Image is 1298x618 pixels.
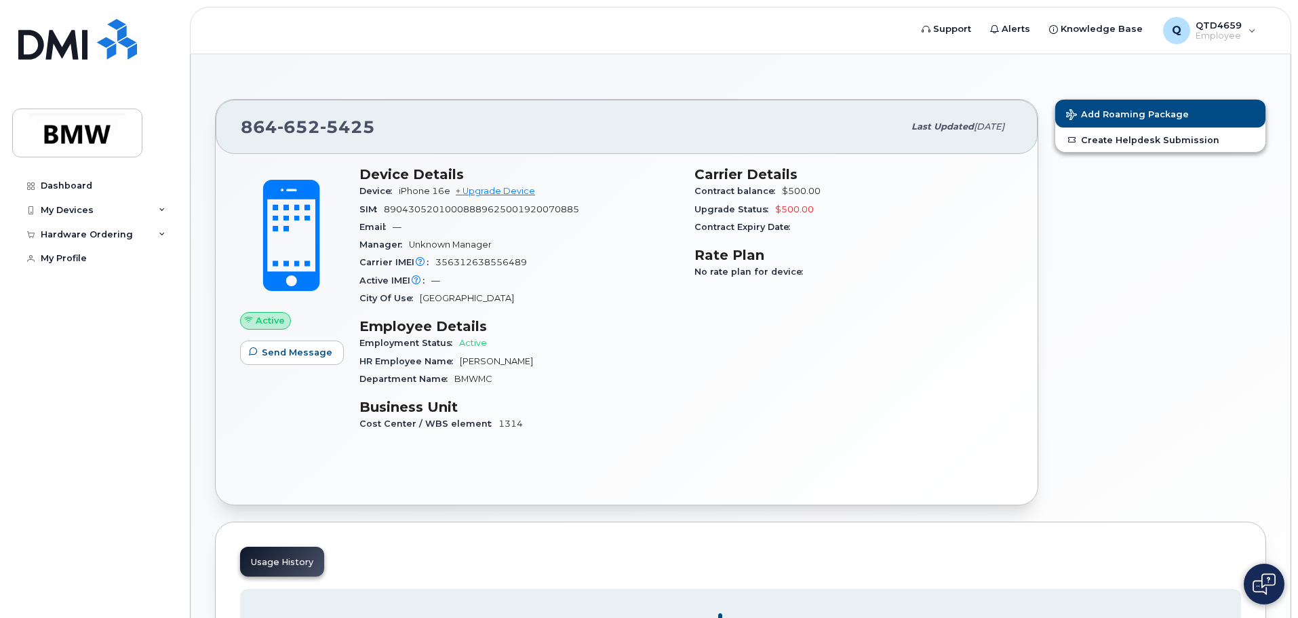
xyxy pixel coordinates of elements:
[694,166,1013,182] h3: Carrier Details
[393,222,401,232] span: —
[359,275,431,286] span: Active IMEI
[456,186,535,196] a: + Upgrade Device
[694,204,775,214] span: Upgrade Status
[1055,128,1265,152] a: Create Helpdesk Submission
[1055,100,1265,128] button: Add Roaming Package
[775,204,814,214] span: $500.00
[240,341,344,365] button: Send Message
[359,318,678,334] h3: Employee Details
[256,314,285,327] span: Active
[359,356,460,366] span: HR Employee Name
[694,186,782,196] span: Contract balance
[435,257,527,267] span: 356312638556489
[911,121,974,132] span: Last updated
[359,239,409,250] span: Manager
[1253,573,1276,595] img: Open chat
[359,399,678,415] h3: Business Unit
[359,338,459,348] span: Employment Status
[1066,109,1189,122] span: Add Roaming Package
[431,275,440,286] span: —
[359,293,420,303] span: City Of Use
[459,338,487,348] span: Active
[384,204,579,214] span: 89043052010008889625001920070885
[241,117,375,137] span: 864
[460,356,533,366] span: [PERSON_NAME]
[694,222,797,232] span: Contract Expiry Date
[399,186,450,196] span: iPhone 16e
[498,419,523,429] span: 1314
[420,293,514,303] span: [GEOGRAPHIC_DATA]
[359,186,399,196] span: Device
[262,346,332,359] span: Send Message
[359,257,435,267] span: Carrier IMEI
[359,374,454,384] span: Department Name
[359,222,393,232] span: Email
[359,166,678,182] h3: Device Details
[694,267,810,277] span: No rate plan for device
[409,239,492,250] span: Unknown Manager
[359,204,384,214] span: SIM
[454,374,492,384] span: BMWMC
[320,117,375,137] span: 5425
[277,117,320,137] span: 652
[782,186,821,196] span: $500.00
[974,121,1004,132] span: [DATE]
[359,419,498,429] span: Cost Center / WBS element
[694,247,1013,263] h3: Rate Plan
